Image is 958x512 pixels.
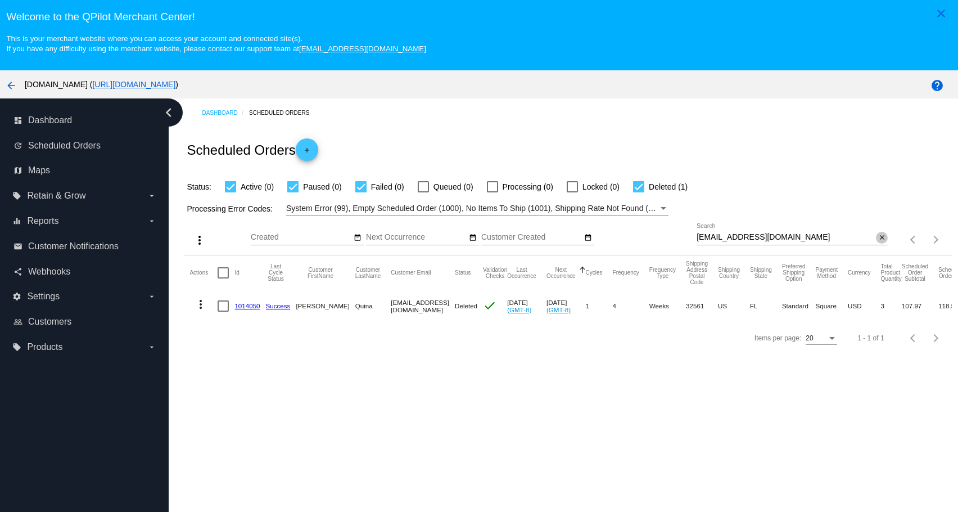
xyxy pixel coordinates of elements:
[187,204,273,213] span: Processing Error Codes:
[6,11,951,23] h3: Welcome to the QPilot Merchant Center!
[13,242,22,251] i: email
[469,233,477,242] mat-icon: date_range
[4,79,18,92] mat-icon: arrow_back
[13,166,22,175] i: map
[546,306,571,313] a: (GMT-8)
[193,233,206,247] mat-icon: more_vert
[546,267,576,279] button: Change sorting for NextOccurrenceUtc
[355,267,381,279] button: Change sorting for CustomerLastName
[13,267,22,276] i: share
[13,111,156,129] a: dashboard Dashboard
[816,290,848,322] mat-cell: Square
[649,180,688,194] span: Deleted (1)
[718,290,750,322] mat-cell: US
[266,302,291,309] a: Success
[12,217,21,226] i: equalizer
[12,191,21,200] i: local_offer
[303,180,341,194] span: Paused (0)
[286,201,668,215] mat-select: Filter by Processing Error Codes
[366,233,467,242] input: Next Occurrence
[12,292,21,301] i: settings
[455,270,471,276] button: Change sorting for Status
[391,290,455,322] mat-cell: [EMAIL_ADDRESS][DOMAIN_NAME]
[483,256,507,290] mat-header-cell: Validation Checks
[546,290,586,322] mat-cell: [DATE]
[586,270,603,276] button: Change sorting for Cycles
[649,267,676,279] button: Change sorting for FrequencyType
[13,313,156,331] a: people_outline Customers
[925,327,947,349] button: Next page
[507,306,531,313] a: (GMT-8)
[27,291,60,302] span: Settings
[28,165,50,176] span: Maps
[147,292,156,301] i: arrow_drop_down
[697,233,876,242] input: Search
[586,290,613,322] mat-cell: 1
[902,228,925,251] button: Previous page
[902,290,938,322] mat-cell: 107.97
[28,115,72,125] span: Dashboard
[160,104,178,122] i: chevron_left
[12,343,21,352] i: local_offer
[13,137,156,155] a: update Scheduled Orders
[686,261,708,285] button: Change sorting for ShippingPostcode
[857,334,884,342] div: 1 - 1 of 1
[649,290,686,322] mat-cell: Weeks
[189,256,218,290] mat-header-cell: Actions
[881,256,902,290] mat-header-cell: Total Product Quantity
[13,237,156,255] a: email Customer Notifications
[433,180,473,194] span: Queued (0)
[878,233,886,242] mat-icon: close
[876,232,888,244] button: Clear
[613,270,639,276] button: Change sorting for Frequency
[483,299,496,312] mat-icon: check
[782,263,806,282] button: Change sorting for PreferredShippingOption
[266,263,286,282] button: Change sorting for LastProcessingCycleId
[147,191,156,200] i: arrow_drop_down
[584,233,592,242] mat-icon: date_range
[503,180,553,194] span: Processing (0)
[251,233,352,242] input: Created
[686,290,718,322] mat-cell: 32561
[902,327,925,349] button: Previous page
[13,263,156,281] a: share Webhooks
[750,290,782,322] mat-cell: FL
[296,290,355,322] mat-cell: [PERSON_NAME]
[355,290,391,322] mat-cell: Quina
[481,233,582,242] input: Customer Created
[354,233,361,242] mat-icon: date_range
[28,241,119,251] span: Customer Notifications
[241,180,274,194] span: Active (0)
[187,138,318,161] h2: Scheduled Orders
[27,342,62,352] span: Products
[613,290,649,322] mat-cell: 4
[930,79,944,92] mat-icon: help
[881,290,902,322] mat-cell: 3
[806,334,813,342] span: 20
[296,267,345,279] button: Change sorting for CustomerFirstName
[187,182,211,191] span: Status:
[147,343,156,352] i: arrow_drop_down
[27,216,58,226] span: Reports
[782,290,816,322] mat-cell: Standard
[848,270,871,276] button: Change sorting for CurrencyIso
[806,335,837,343] mat-select: Items per page:
[299,44,426,53] a: [EMAIL_ADDRESS][DOMAIN_NAME]
[13,161,156,179] a: map Maps
[249,104,319,122] a: Scheduled Orders
[507,267,536,279] button: Change sorting for LastOccurrenceUtc
[507,290,546,322] mat-cell: [DATE]
[25,80,178,89] span: [DOMAIN_NAME] ( )
[455,302,477,309] span: Deleted
[28,267,70,277] span: Webhooks
[902,263,928,282] button: Change sorting for Subtotal
[750,267,772,279] button: Change sorting for ShippingState
[13,116,22,125] i: dashboard
[6,34,426,53] small: This is your merchant website where you can access your account and connected site(s). If you hav...
[28,141,101,151] span: Scheduled Orders
[202,104,249,122] a: Dashboard
[934,7,948,20] mat-icon: close
[28,317,71,327] span: Customers
[848,290,881,322] mat-cell: USD
[13,317,22,326] i: people_outline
